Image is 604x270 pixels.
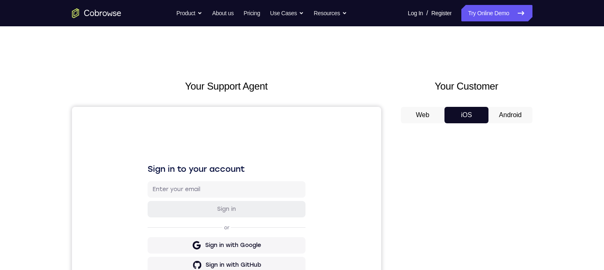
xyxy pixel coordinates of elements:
[131,194,192,202] div: Sign in with Zendesk
[401,107,445,123] button: Web
[426,8,428,18] span: /
[444,107,488,123] button: iOS
[76,170,234,186] button: Sign in with Intercom
[212,5,234,21] a: About us
[76,212,234,219] p: Don't have an account?
[72,8,121,18] a: Go to the home page
[270,5,304,21] button: Use Cases
[401,79,532,94] h2: Your Customer
[133,134,189,143] div: Sign in with Google
[176,5,202,21] button: Product
[408,5,423,21] a: Log In
[150,118,159,124] p: or
[72,79,381,94] h2: Your Support Agent
[139,213,197,219] a: Create a new account
[461,5,532,21] a: Try Online Demo
[243,5,260,21] a: Pricing
[314,5,347,21] button: Resources
[76,150,234,166] button: Sign in with GitHub
[76,130,234,147] button: Sign in with Google
[130,174,192,182] div: Sign in with Intercom
[76,189,234,206] button: Sign in with Zendesk
[134,154,189,162] div: Sign in with GitHub
[488,107,532,123] button: Android
[431,5,451,21] a: Register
